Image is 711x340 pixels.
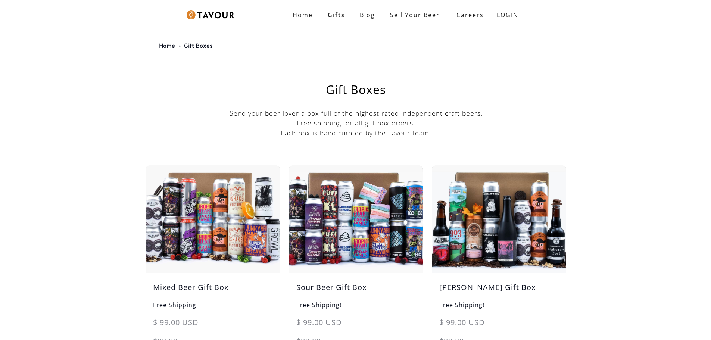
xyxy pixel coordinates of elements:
h5: Sour Beer Gift Box [289,282,423,300]
div: $ 99.00 USD [289,317,423,336]
a: Blog [352,7,383,22]
strong: Careers [456,7,484,22]
a: Careers [447,4,489,25]
a: Home [159,43,175,50]
a: LOGIN [489,7,526,22]
p: Send your beer lover a box full of the highest rated independent craft beers. Free shipping for a... [146,108,567,138]
h1: Gift Boxes [164,84,548,96]
h5: Mixed Beer Gift Box [146,282,280,300]
strong: Home [293,11,313,19]
a: Gifts [320,7,352,22]
h6: Free Shipping! [146,300,280,317]
h5: [PERSON_NAME] Gift Box [432,282,566,300]
h6: Free Shipping! [289,300,423,317]
div: $ 99.00 USD [146,317,280,336]
a: Home [285,7,320,22]
a: Sell Your Beer [383,7,447,22]
div: $ 99.00 USD [432,317,566,336]
a: Gift Boxes [184,43,213,50]
h6: Free Shipping! [432,300,566,317]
